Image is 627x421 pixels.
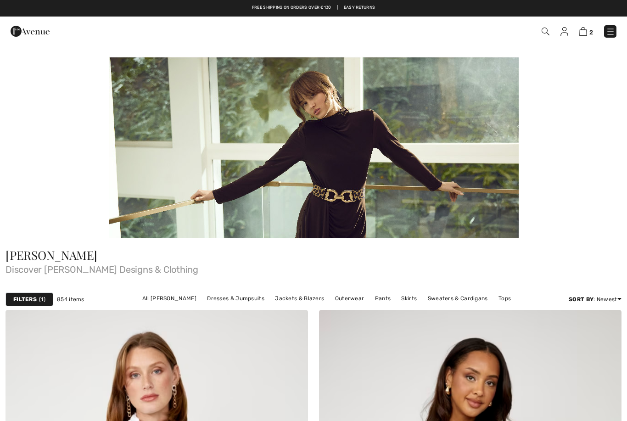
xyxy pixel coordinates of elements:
img: Menu [606,27,615,36]
a: 2 [579,26,593,37]
strong: Sort By [569,296,593,303]
img: Shopping Bag [579,27,587,36]
span: 2 [589,29,593,36]
a: Jackets & Blazers [270,292,329,304]
a: All [PERSON_NAME] [138,292,201,304]
img: Frank Lyman - Canada | Shop Frank Lyman Clothing Online at 1ère Avenue [109,56,519,238]
a: Pants [370,292,396,304]
a: Free shipping on orders over €130 [252,5,331,11]
span: 1 [39,295,45,303]
span: Discover [PERSON_NAME] Designs & Clothing [6,261,621,274]
div: : Newest [569,295,621,303]
a: Skirts [397,292,421,304]
a: Tops [494,292,515,304]
img: 1ère Avenue [11,22,50,40]
a: Sweaters & Cardigans [423,292,493,304]
a: Dresses & Jumpsuits [202,292,269,304]
img: Search [542,28,549,35]
span: [PERSON_NAME] [6,247,97,263]
a: Easy Returns [344,5,375,11]
span: 854 items [57,295,84,303]
a: Outerwear [330,292,369,304]
span: | [337,5,338,11]
img: My Info [560,27,568,36]
a: 1ère Avenue [11,26,50,35]
iframe: Opens a widget where you can find more information [568,393,618,416]
strong: Filters [13,295,37,303]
